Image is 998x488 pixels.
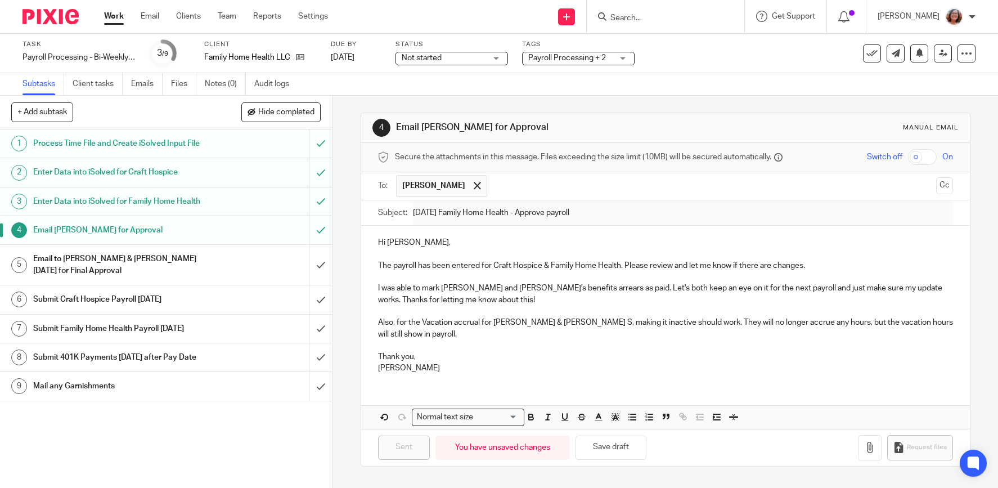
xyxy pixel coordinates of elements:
[395,40,508,49] label: Status
[378,180,390,191] label: To:
[73,73,123,95] a: Client tasks
[33,193,210,210] h1: Enter Data into iSolved for Family Home Health
[205,73,246,95] a: Notes (0)
[33,320,210,337] h1: Submit Family Home Health Payroll [DATE]
[11,136,27,151] div: 1
[867,151,902,163] span: Switch off
[11,222,27,238] div: 4
[395,151,771,163] span: Secure the attachments in this message. Files exceeding the size limit (10MB) will be secured aut...
[331,53,354,61] span: [DATE]
[33,250,210,279] h1: Email to [PERSON_NAME] & [PERSON_NAME] [DATE] for Final Approval
[33,135,210,152] h1: Process Time File and Create iSolved Input File
[907,443,947,452] span: Request files
[33,164,210,181] h1: Enter Data into iSolved for Craft Hospice
[33,222,210,239] h1: Email [PERSON_NAME] for Approval
[609,14,711,24] input: Search
[942,151,953,163] span: On
[402,54,442,62] span: Not started
[412,409,524,426] div: Search for option
[11,292,27,307] div: 6
[241,102,321,122] button: Hide completed
[477,411,518,423] input: Search for option
[23,40,135,49] label: Task
[378,362,953,374] p: [PERSON_NAME]
[157,47,168,60] div: 3
[23,73,64,95] a: Subtasks
[298,11,328,22] a: Settings
[254,73,298,95] a: Audit logs
[11,165,27,181] div: 2
[378,283,953,306] p: I was able to mark [PERSON_NAME] and [PERSON_NAME]'s benefits arrears as paid. Let's both keep an...
[528,54,606,62] span: Payroll Processing + 2
[253,11,281,22] a: Reports
[141,11,159,22] a: Email
[887,435,952,460] button: Request files
[378,237,953,248] p: Hi [PERSON_NAME],
[378,340,953,363] p: Thank you,
[936,177,953,194] button: Cc
[258,108,314,117] span: Hide completed
[435,436,570,460] div: You have unsaved changes
[11,102,73,122] button: + Add subtask
[204,40,317,49] label: Client
[23,9,79,24] img: Pixie
[204,52,290,63] p: Family Home Health LLC
[378,436,430,460] input: Sent
[131,73,163,95] a: Emails
[11,194,27,209] div: 3
[176,11,201,22] a: Clients
[33,349,210,366] h1: Submit 401K Payments [DATE] after Pay Date
[11,321,27,337] div: 7
[402,180,465,191] span: [PERSON_NAME]
[11,350,27,365] div: 8
[331,40,381,49] label: Due by
[378,260,953,271] p: The payroll has been entered for Craft Hospice & Family Home Health. Please review and let me kno...
[378,317,953,340] p: Also, for the Vacation accrual for [PERSON_NAME] & [PERSON_NAME] S, making it inactive should wor...
[11,257,27,273] div: 5
[23,52,135,63] div: Payroll Processing - Bi-Weekly - Family Home Health
[415,411,476,423] span: Normal text size
[878,11,939,22] p: [PERSON_NAME]
[378,207,407,218] label: Subject:
[11,378,27,394] div: 9
[218,11,236,22] a: Team
[171,73,196,95] a: Files
[903,123,959,132] div: Manual email
[162,51,168,57] small: /9
[396,122,689,133] h1: Email [PERSON_NAME] for Approval
[33,291,210,308] h1: Submit Craft Hospice Payroll [DATE]
[772,12,815,20] span: Get Support
[372,119,390,137] div: 4
[33,378,210,395] h1: Mail any Garnishments
[522,40,635,49] label: Tags
[576,436,646,460] button: Save draft
[104,11,124,22] a: Work
[945,8,963,26] img: LB%20Reg%20Headshot%208-2-23.jpg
